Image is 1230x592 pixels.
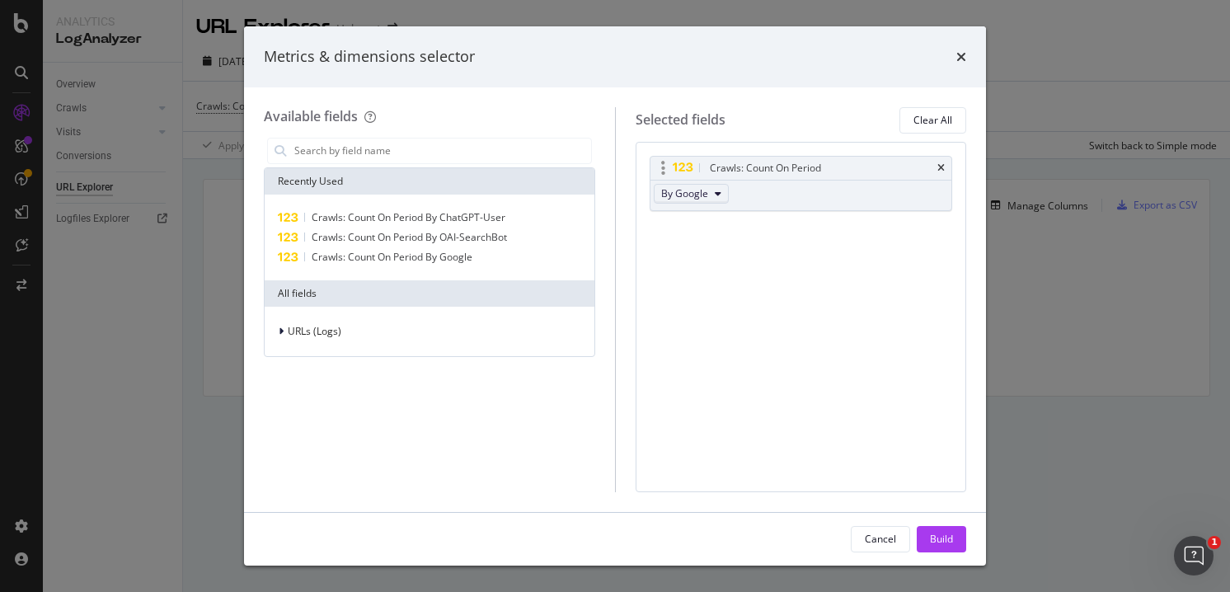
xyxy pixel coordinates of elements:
[1174,536,1214,576] iframe: Intercom live chat
[930,532,953,546] div: Build
[899,107,966,134] button: Clear All
[264,107,358,125] div: Available fields
[913,113,952,127] div: Clear All
[265,168,594,195] div: Recently Used
[288,324,341,338] span: URLs (Logs)
[654,184,729,204] button: By Google
[265,280,594,307] div: All fields
[264,46,475,68] div: Metrics & dimensions selector
[917,526,966,552] button: Build
[956,46,966,68] div: times
[293,139,591,163] input: Search by field name
[1208,536,1221,549] span: 1
[937,163,945,173] div: times
[244,26,986,566] div: modal
[710,160,821,176] div: Crawls: Count On Period
[865,532,896,546] div: Cancel
[650,156,953,211] div: Crawls: Count On PeriodtimesBy Google
[312,230,507,244] span: Crawls: Count On Period By OAI-SearchBot
[312,250,472,264] span: Crawls: Count On Period By Google
[312,210,505,224] span: Crawls: Count On Period By ChatGPT-User
[636,110,725,129] div: Selected fields
[851,526,910,552] button: Cancel
[661,186,708,200] span: By Google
